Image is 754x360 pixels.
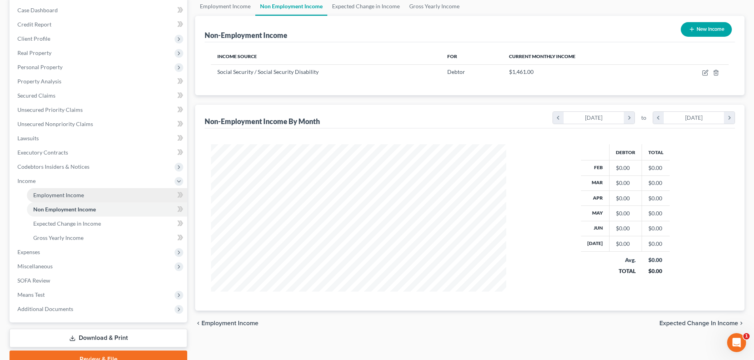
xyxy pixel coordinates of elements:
[581,236,610,251] th: [DATE]
[624,112,634,124] i: chevron_right
[17,35,50,42] span: Client Profile
[27,231,187,245] a: Gross Yearly Income
[581,175,610,190] th: Mar
[11,145,187,160] a: Executory Contracts
[616,224,635,232] div: $0.00
[27,188,187,202] a: Employment Income
[616,267,636,275] div: TOTAL
[659,320,745,326] button: Expected Change in Income chevron_right
[17,92,55,99] span: Secured Claims
[11,3,187,17] a: Case Dashboard
[17,78,61,85] span: Property Analysis
[642,144,670,160] th: Total
[724,112,735,124] i: chevron_right
[581,190,610,205] th: Apr
[642,236,670,251] td: $0.00
[616,164,635,172] div: $0.00
[447,53,457,59] span: For
[564,112,624,124] div: [DATE]
[610,144,642,160] th: Debtor
[217,68,319,75] span: Social Security / Social Security Disability
[27,202,187,217] a: Non Employment Income
[616,194,635,202] div: $0.00
[509,53,575,59] span: Current Monthly Income
[11,89,187,103] a: Secured Claims
[17,49,51,56] span: Real Property
[195,320,201,326] i: chevron_left
[642,206,670,221] td: $0.00
[17,291,45,298] span: Means Test
[17,305,73,312] span: Additional Documents
[17,106,83,113] span: Unsecured Priority Claims
[33,206,96,213] span: Non Employment Income
[9,329,187,347] a: Download & Print
[17,135,39,141] span: Lawsuits
[17,249,40,255] span: Expenses
[447,68,465,75] span: Debtor
[509,68,534,75] span: $1,461.00
[681,22,732,37] button: New Income
[553,112,564,124] i: chevron_left
[27,217,187,231] a: Expected Change in Income
[616,179,635,187] div: $0.00
[205,30,287,40] div: Non-Employment Income
[648,267,664,275] div: $0.00
[616,240,635,248] div: $0.00
[33,192,84,198] span: Employment Income
[17,149,68,156] span: Executory Contracts
[581,160,610,175] th: Feb
[195,320,258,326] button: chevron_left Employment Income
[17,177,36,184] span: Income
[11,74,187,89] a: Property Analysis
[11,117,187,131] a: Unsecured Nonpriority Claims
[581,221,610,236] th: Jun
[642,175,670,190] td: $0.00
[17,7,58,13] span: Case Dashboard
[11,17,187,32] a: Credit Report
[201,320,258,326] span: Employment Income
[205,117,320,126] div: Non-Employment Income By Month
[738,320,745,326] i: chevron_right
[17,263,53,270] span: Miscellaneous
[17,121,93,127] span: Unsecured Nonpriority Claims
[17,163,89,170] span: Codebtors Insiders & Notices
[11,103,187,117] a: Unsecured Priority Claims
[33,220,101,227] span: Expected Change in Income
[642,190,670,205] td: $0.00
[217,53,257,59] span: Income Source
[727,333,746,352] iframe: Intercom live chat
[17,21,51,28] span: Credit Report
[616,256,636,264] div: Avg.
[641,114,646,122] span: to
[664,112,724,124] div: [DATE]
[11,273,187,288] a: SOFA Review
[17,277,50,284] span: SOFA Review
[642,221,670,236] td: $0.00
[33,234,84,241] span: Gross Yearly Income
[11,131,187,145] a: Lawsuits
[581,206,610,221] th: May
[659,320,738,326] span: Expected Change in Income
[648,256,664,264] div: $0.00
[743,333,750,339] span: 1
[653,112,664,124] i: chevron_left
[642,160,670,175] td: $0.00
[616,209,635,217] div: $0.00
[17,64,63,70] span: Personal Property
